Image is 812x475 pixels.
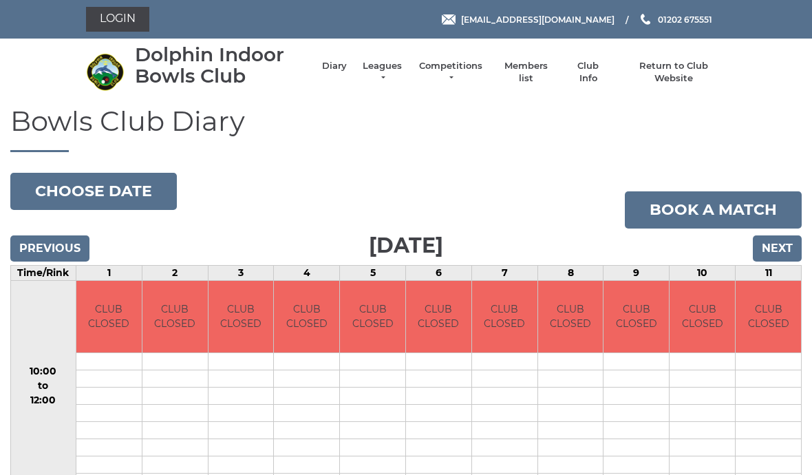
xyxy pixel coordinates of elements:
a: Return to Club Website [622,60,726,85]
td: 8 [537,265,603,280]
td: CLUB CLOSED [406,281,471,353]
a: Book a match [625,191,802,229]
td: CLUB CLOSED [76,281,142,353]
td: 1 [76,265,142,280]
input: Previous [10,235,89,262]
a: Diary [322,60,347,72]
td: 4 [274,265,340,280]
a: Leagues [361,60,404,85]
td: CLUB CLOSED [670,281,735,353]
input: Next [753,235,802,262]
td: 3 [208,265,274,280]
td: CLUB CLOSED [472,281,537,353]
img: Phone us [641,14,650,25]
td: 2 [142,265,208,280]
img: Dolphin Indoor Bowls Club [86,53,124,91]
a: Members list [497,60,554,85]
span: 01202 675551 [658,14,712,24]
td: 6 [406,265,472,280]
td: CLUB CLOSED [209,281,274,353]
td: 10 [670,265,736,280]
td: 7 [471,265,537,280]
td: Time/Rink [11,265,76,280]
h1: Bowls Club Diary [10,106,802,152]
span: [EMAIL_ADDRESS][DOMAIN_NAME] [461,14,615,24]
a: Competitions [418,60,484,85]
td: 11 [736,265,802,280]
a: Login [86,7,149,32]
td: CLUB CLOSED [340,281,405,353]
td: CLUB CLOSED [603,281,669,353]
a: Phone us 01202 675551 [639,13,712,26]
td: 9 [603,265,670,280]
img: Email [442,14,456,25]
td: 5 [340,265,406,280]
td: CLUB CLOSED [736,281,801,353]
a: Email [EMAIL_ADDRESS][DOMAIN_NAME] [442,13,615,26]
div: Dolphin Indoor Bowls Club [135,44,308,87]
td: CLUB CLOSED [142,281,208,353]
button: Choose date [10,173,177,210]
td: CLUB CLOSED [538,281,603,353]
td: CLUB CLOSED [274,281,339,353]
a: Club Info [568,60,608,85]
